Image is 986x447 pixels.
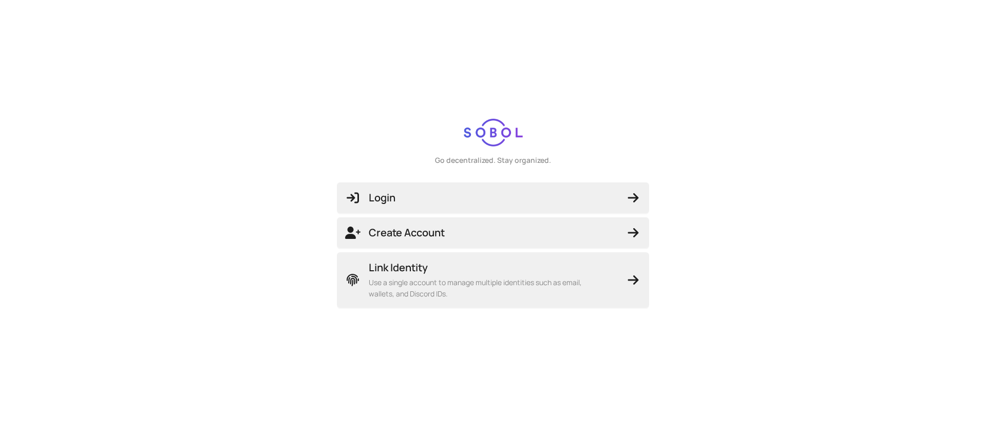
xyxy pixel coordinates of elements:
img: logo [464,119,523,146]
span: Link Identity [369,260,605,275]
button: Link IdentityUse a single account to manage multiple identities such as email, wallets, and Disco... [337,252,649,308]
button: Login [337,182,649,213]
div: Go decentralized. Stay organized. [435,155,551,166]
span: Login [345,191,641,205]
span: Use a single account to manage multiple identities such as email, wallets, and Discord IDs. [369,277,605,300]
span: Create Account [345,226,641,240]
button: Create Account [337,217,649,248]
